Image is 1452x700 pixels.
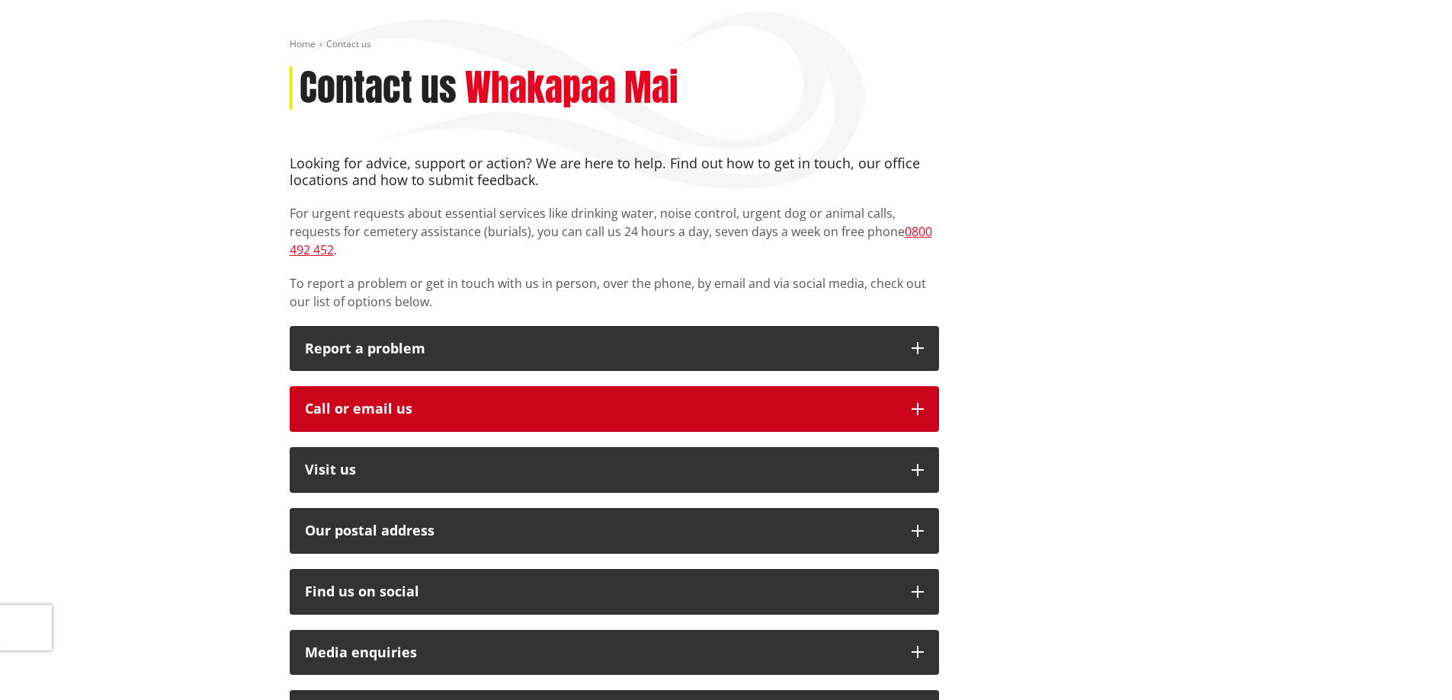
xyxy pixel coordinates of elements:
[290,508,939,554] button: Our postal address
[290,38,1163,51] nav: breadcrumb
[290,386,939,432] button: Call or email us
[305,584,896,599] div: Find us on social
[300,66,457,110] h1: Contact us
[290,630,939,676] button: Media enquiries
[290,569,939,615] button: Find us on social
[305,523,896,539] h2: Our postal address
[290,223,932,258] a: 0800 492 452
[305,341,896,356] p: Report a problem
[305,462,896,478] p: Visit us
[305,645,896,660] div: Media enquiries
[290,204,939,259] p: For urgent requests about essential services like drinking water, noise control, urgent dog or an...
[290,447,939,493] button: Visit us
[465,66,678,110] h2: Whakapaa Mai
[290,155,939,188] h4: Looking for advice, support or action? We are here to help. Find out how to get in touch, our off...
[326,37,371,50] span: Contact us
[1382,636,1437,691] iframe: Messenger Launcher
[290,274,939,311] p: To report a problem or get in touch with us in person, over the phone, by email and via social me...
[290,37,316,50] a: Home
[290,326,939,372] button: Report a problem
[305,401,896,417] div: Call or email us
